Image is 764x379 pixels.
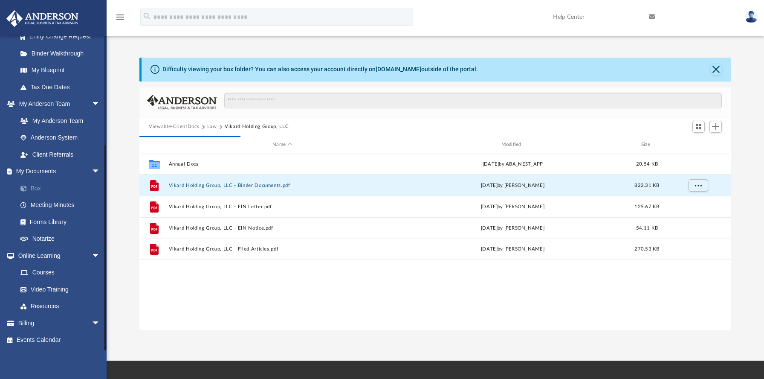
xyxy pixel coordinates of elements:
span: 125.67 KB [634,204,659,209]
button: Switch to Grid View [692,121,705,133]
button: More options [689,179,708,192]
i: search [142,12,152,21]
a: My Anderson Teamarrow_drop_down [6,96,109,113]
button: Vikard Holding Group, LLC - Binder Documents.pdf [169,183,396,188]
a: Video Training [12,281,104,298]
span: 20.54 KB [636,162,658,166]
a: Notarize [12,230,113,248]
a: menu [115,16,125,22]
a: Resources [12,298,109,315]
div: id [143,141,165,149]
div: [DATE] by [PERSON_NAME] [399,203,626,211]
div: Difficulty viewing your box folder? You can also access your account directly on outside of the p... [162,65,478,74]
a: Box [12,180,113,197]
i: menu [115,12,125,22]
span: 822.31 KB [634,183,659,188]
a: Online Learningarrow_drop_down [6,247,109,264]
span: arrow_drop_down [92,247,109,265]
div: [DATE] by ABA_NEST_APP [399,160,626,168]
input: Search files and folders [224,93,722,109]
a: Events Calendar [6,332,113,349]
a: Forms Library [12,213,109,230]
div: id [668,141,727,149]
span: arrow_drop_down [92,163,109,181]
span: 270.53 KB [634,247,659,251]
div: [DATE] by [PERSON_NAME] [399,182,626,189]
a: Courses [12,264,109,281]
button: Vikard Holding Group, LLC - EIN Notice.pdf [169,225,396,231]
button: Add [709,121,722,133]
div: [DATE] by [PERSON_NAME] [399,245,626,253]
div: [DATE] by [PERSON_NAME] [399,224,626,232]
a: My Documentsarrow_drop_down [6,163,113,180]
span: arrow_drop_down [92,315,109,332]
a: My Blueprint [12,62,109,79]
img: User Pic [745,11,758,23]
button: Vikard Holding Group, LLC [225,123,289,131]
div: Name [168,141,396,149]
a: Entity Change Request [12,28,113,45]
a: Client Referrals [12,146,109,163]
div: Size [630,141,664,149]
a: Billingarrow_drop_down [6,315,113,332]
a: [DOMAIN_NAME] [376,66,421,73]
div: Modified [399,141,626,149]
div: grid [139,153,731,330]
a: Binder Walkthrough [12,45,113,62]
a: Meeting Minutes [12,197,113,214]
img: Anderson Advisors Platinum Portal [4,10,81,27]
button: Viewable-ClientDocs [149,123,199,131]
a: Anderson System [12,129,109,146]
a: Tax Due Dates [12,79,113,96]
a: My Anderson Team [12,112,104,129]
span: arrow_drop_down [92,96,109,113]
span: 54.11 KB [636,226,658,230]
button: Vikard Holding Group, LLC - EIN Letter.pdf [169,204,396,210]
button: Close [710,64,722,76]
button: Annual Docs [169,161,396,167]
button: Law [207,123,217,131]
button: Vikard Holding Group, LLC - Filed Articles.pdf [169,247,396,252]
